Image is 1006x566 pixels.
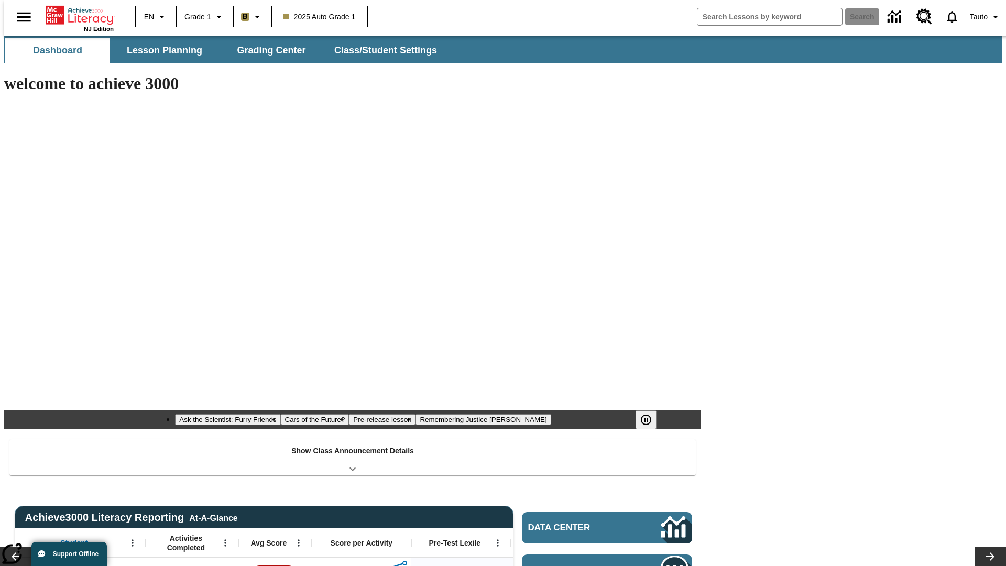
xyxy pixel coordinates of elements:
button: Class/Student Settings [326,38,445,63]
button: Slide 1 Ask the Scientist: Furry Friends [175,414,280,425]
button: Open Menu [490,535,506,551]
div: SubNavbar [4,36,1002,63]
h1: welcome to achieve 3000 [4,74,701,93]
a: Data Center [522,512,692,543]
input: search field [697,8,842,25]
button: Grade: Grade 1, Select a grade [180,7,229,26]
span: 2025 Auto Grade 1 [283,12,356,23]
button: Support Offline [31,542,107,566]
button: Grading Center [219,38,324,63]
div: At-A-Glance [189,511,237,523]
button: Dashboard [5,38,110,63]
button: Lesson carousel, Next [975,547,1006,566]
button: Lesson Planning [112,38,217,63]
span: Score per Activity [331,538,393,548]
button: Boost Class color is light brown. Change class color [237,7,268,26]
a: Notifications [938,3,966,30]
div: Pause [636,410,667,429]
span: Data Center [528,523,626,533]
a: Data Center [881,3,910,31]
button: Open Menu [291,535,307,551]
div: SubNavbar [4,38,446,63]
button: Pause [636,410,657,429]
p: Show Class Announcement Details [291,445,414,456]
button: Language: EN, Select a language [139,7,173,26]
div: Show Class Announcement Details [9,439,696,475]
span: Avg Score [250,538,287,548]
span: Grade 1 [184,12,211,23]
span: Activities Completed [151,534,221,552]
span: Support Offline [53,550,99,558]
button: Slide 2 Cars of the Future? [281,414,349,425]
a: Home [46,5,114,26]
button: Open side menu [8,2,39,32]
button: Open Menu [125,535,140,551]
button: Open Menu [217,535,233,551]
span: Pre-Test Lexile [429,538,481,548]
div: Home [46,4,114,32]
span: NJ Edition [84,26,114,32]
span: EN [144,12,154,23]
button: Slide 4 Remembering Justice O'Connor [415,414,551,425]
span: Student [60,538,88,548]
span: B [243,10,248,23]
span: Achieve3000 Literacy Reporting [25,511,238,524]
span: Tauto [970,12,988,23]
button: Profile/Settings [966,7,1006,26]
button: Slide 3 Pre-release lesson [349,414,415,425]
a: Resource Center, Will open in new tab [910,3,938,31]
